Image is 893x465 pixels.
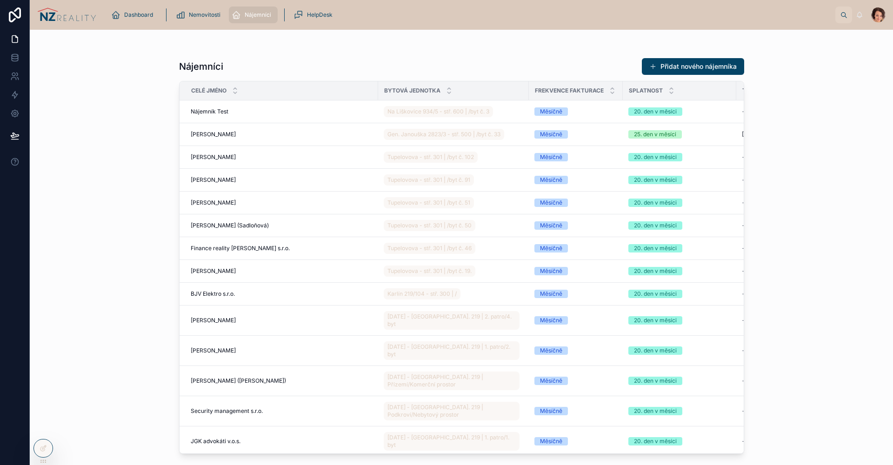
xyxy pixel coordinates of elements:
[642,58,744,75] a: Přidat nového nájemníka
[534,316,617,325] a: Měsíčně
[387,373,516,388] span: [DATE] - [GEOGRAPHIC_DATA]. 219 | Přízemí/Komerční prostor
[387,245,472,252] span: Tupelovova - stř. 301 | /byt č. 46
[628,377,731,385] a: 20. den v měsíci
[534,107,617,116] a: Měsíčně
[634,130,676,139] div: 25. den v měsíci
[742,199,747,206] span: --
[742,245,815,252] a: --
[628,316,731,325] a: 20. den v měsíci
[191,199,373,206] a: [PERSON_NAME]
[634,377,677,385] div: 20. den v měsíci
[742,199,815,206] a: --
[104,5,835,25] div: scrollable content
[191,176,373,184] a: [PERSON_NAME]
[173,7,227,23] a: Nemovitosti
[384,370,523,392] a: [DATE] - [GEOGRAPHIC_DATA]. 219 | Přízemí/Komerční prostor
[387,434,516,449] span: [DATE] - [GEOGRAPHIC_DATA]. 219 | 1. patro/1. byt
[742,347,747,354] span: --
[540,153,562,161] div: Měsíčně
[384,173,523,187] a: Tupelovova - stř. 301 | /byt č. 91
[387,267,472,275] span: Tupelovova - stř. 301 | /byt č. 19.
[189,11,220,19] span: Nemovitosti
[634,267,677,275] div: 20. den v měsíci
[307,11,333,19] span: HelpDesk
[191,222,373,229] a: [PERSON_NAME] (Sadloňová)
[191,407,373,415] a: Security management s.r.o.
[742,407,815,415] a: --
[384,174,474,186] a: Tupelovova - stř. 301 | /byt č. 91
[742,438,747,445] span: --
[742,176,815,184] a: --
[634,346,677,355] div: 20. den v měsíci
[540,244,562,252] div: Měsíčně
[384,220,475,231] a: Tupelovova - stř. 301 | /byt č. 50
[628,153,731,161] a: 20. den v měsíci
[191,347,236,354] span: [PERSON_NAME]
[534,199,617,207] a: Měsíčně
[742,267,747,275] span: --
[191,87,227,94] span: Celé jméno
[540,437,562,445] div: Měsíčně
[191,131,236,138] span: [PERSON_NAME]
[742,176,747,184] span: --
[628,107,731,116] a: 20. den v měsíci
[628,290,731,298] a: 20. den v měsíci
[191,438,373,445] a: JGK advokáti v.o.s.
[628,437,731,445] a: 20. den v měsíci
[540,316,562,325] div: Měsíčně
[191,438,240,445] span: JGK advokáti v.o.s.
[540,107,562,116] div: Měsíčně
[384,266,475,277] a: Tupelovova - stř. 301 | /byt č. 19.
[534,267,617,275] a: Měsíčně
[742,290,747,298] span: --
[742,347,815,354] a: --
[384,106,493,117] a: Na Liškovice 934/5 - stř. 600 | /byt č. 3
[191,290,373,298] a: BJV Elektro s.r.o.
[387,404,516,418] span: [DATE] - [GEOGRAPHIC_DATA]. 219 | Podkroví/Nebytový prostor
[384,288,460,299] a: Karlín 219/104 - stř. 300 | /
[534,244,617,252] a: Měsíčně
[742,438,815,445] a: --
[384,309,523,332] a: [DATE] - [GEOGRAPHIC_DATA]. 219 | 2. patro/4. byt
[108,7,160,23] a: Dashboard
[742,108,815,115] a: --
[191,131,373,138] a: [PERSON_NAME]
[628,221,731,230] a: 20. den v měsíci
[384,339,523,362] a: [DATE] - [GEOGRAPHIC_DATA]. 219 | 1. patro/2. byt
[535,87,604,94] span: Frekvence fakturace
[384,430,523,452] a: [DATE] - [GEOGRAPHIC_DATA]. 219 | 1. patro/1. byt
[634,244,677,252] div: 20. den v měsíci
[384,264,523,279] a: Tupelovova - stř. 301 | /byt č. 19.
[191,245,373,252] a: Finance reality [PERSON_NAME] s.r.o.
[387,153,474,161] span: Tupelovova - stř. 301 | /byt č. 102
[229,7,278,23] a: Nájemníci
[628,267,731,275] a: 20. den v měsíci
[628,199,731,207] a: 20. den v měsíci
[384,129,504,140] a: Gen. Janouška 2823/3 - stř. 500 | /byt č. 33
[384,286,523,301] a: Karlín 219/104 - stř. 300 | /
[534,407,617,415] a: Měsíčně
[191,108,373,115] a: Nájemník Test
[387,131,500,138] span: Gen. Janouška 2823/3 - stř. 500 | /byt č. 33
[742,131,815,138] a: [PHONE_NUMBER]
[384,87,440,94] span: Bytová jednotka
[540,199,562,207] div: Měsíčně
[384,311,520,330] a: [DATE] - [GEOGRAPHIC_DATA]. 219 | 2. patro/4. byt
[634,290,677,298] div: 20. den v měsíci
[629,87,663,94] span: Splatnost
[742,245,747,252] span: --
[191,407,263,415] span: Security management s.r.o.
[191,267,236,275] span: [PERSON_NAME]
[634,221,677,230] div: 20. den v měsíci
[191,245,290,252] span: Finance reality [PERSON_NAME] s.r.o.
[540,290,562,298] div: Měsíčně
[540,267,562,275] div: Měsíčně
[534,221,617,230] a: Měsíčně
[540,346,562,355] div: Měsíčně
[742,267,815,275] a: --
[191,267,373,275] a: [PERSON_NAME]
[384,372,520,390] a: [DATE] - [GEOGRAPHIC_DATA]. 219 | Přízemí/Komerční prostor
[634,107,677,116] div: 20. den v měsíci
[191,153,373,161] a: [PERSON_NAME]
[384,104,523,119] a: Na Liškovice 934/5 - stř. 600 | /byt č. 3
